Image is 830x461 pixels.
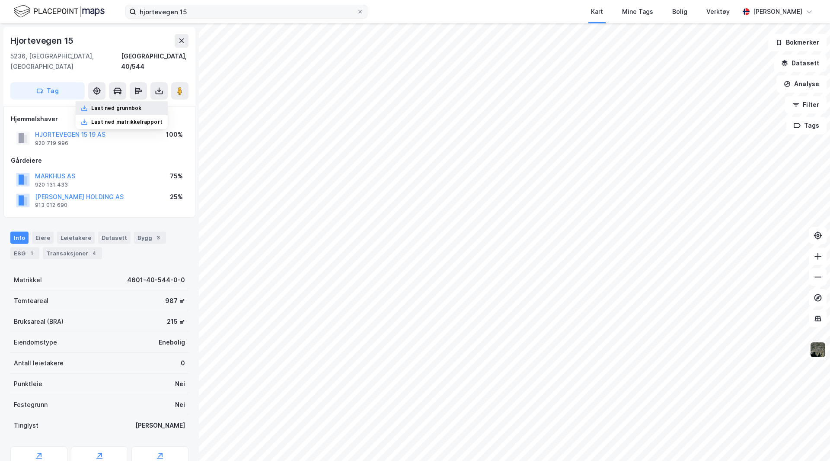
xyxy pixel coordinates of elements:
div: Leietakere [57,232,95,244]
div: Festegrunn [14,400,48,410]
div: Nei [175,379,185,389]
div: 920 131 433 [35,181,68,188]
div: 75% [170,171,183,181]
div: Bygg [134,232,166,244]
div: [PERSON_NAME] [135,420,185,431]
button: Tag [10,82,85,100]
button: Filter [785,96,827,113]
div: Last ned matrikkelrapport [91,119,163,126]
div: 3 [154,233,163,242]
div: Mine Tags [622,6,653,17]
div: Matrikkel [14,275,42,285]
div: 25% [170,192,183,202]
div: Hjemmelshaver [11,114,188,124]
div: 913 012 690 [35,202,67,209]
div: [GEOGRAPHIC_DATA], 40/544 [121,51,188,72]
div: 4 [90,249,99,258]
button: Datasett [774,55,827,72]
div: Tinglyst [14,420,38,431]
div: 0 [181,358,185,368]
div: Hjortevegen 15 [10,34,75,48]
div: Eiere [32,232,54,244]
div: 100% [166,129,183,140]
div: [PERSON_NAME] [753,6,802,17]
div: Kontrollprogram for chat [787,419,830,461]
div: Verktøy [706,6,730,17]
button: Tags [786,117,827,134]
div: Last ned grunnbok [91,105,141,112]
div: Info [10,232,29,244]
img: logo.f888ab2527a4732fd821a326f86c7f29.svg [14,4,105,19]
div: 987 ㎡ [165,296,185,306]
div: 920 719 996 [35,140,68,147]
div: Datasett [98,232,131,244]
button: Analyse [776,75,827,93]
iframe: Chat Widget [787,419,830,461]
input: Søk på adresse, matrikkel, gårdeiere, leietakere eller personer [136,5,357,18]
div: Tomteareal [14,296,48,306]
div: Enebolig [159,337,185,348]
div: 1 [27,249,36,258]
div: Bruksareal (BRA) [14,316,64,327]
div: Punktleie [14,379,42,389]
div: Antall leietakere [14,358,64,368]
div: Bolig [672,6,687,17]
div: 215 ㎡ [167,316,185,327]
div: ESG [10,247,39,259]
img: 9k= [810,342,826,358]
div: 4601-40-544-0-0 [127,275,185,285]
div: Kart [591,6,603,17]
div: 5236, [GEOGRAPHIC_DATA], [GEOGRAPHIC_DATA] [10,51,121,72]
button: Bokmerker [768,34,827,51]
div: Transaksjoner [43,247,102,259]
div: Eiendomstype [14,337,57,348]
div: Nei [175,400,185,410]
div: Gårdeiere [11,155,188,166]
